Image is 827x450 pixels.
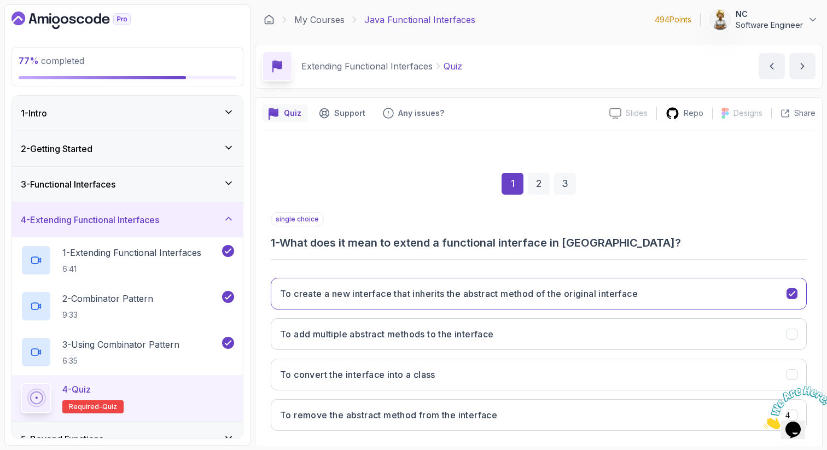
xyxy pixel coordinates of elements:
[12,167,243,202] button: 3-Functional Interfaces
[280,408,497,422] h3: To remove the abstract method from the interface
[789,53,816,79] button: next content
[21,107,47,120] h3: 1 - Intro
[4,4,9,14] span: 4
[62,264,201,274] p: 6:41
[733,108,762,119] p: Designs
[312,104,372,122] button: Support button
[4,4,72,48] img: Chat attention grabber
[21,291,234,322] button: 2-Combinator Pattern9:33
[280,287,638,300] h3: To create a new interface that inherits the abstract method of the original interface
[62,383,91,396] p: 4 - Quiz
[280,328,494,341] h3: To add multiple abstract methods to the interface
[12,96,243,131] button: 1-Intro
[21,178,115,191] h3: 3 - Functional Interfaces
[364,13,475,26] p: Java Functional Interfaces
[794,108,816,119] p: Share
[398,108,444,119] p: Any issues?
[626,108,648,119] p: Slides
[376,104,451,122] button: Feedback button
[19,55,84,66] span: completed
[271,399,807,431] button: To remove the abstract method from the interface
[21,142,92,155] h3: 2 - Getting Started
[19,55,39,66] span: 77 %
[62,309,153,320] p: 9:33
[301,60,433,73] p: Extending Functional Interfaces
[502,173,523,195] div: 1
[262,104,308,122] button: quiz button
[271,318,807,350] button: To add multiple abstract methods to the interface
[21,433,103,446] h3: 5 - Beyond Functions
[710,9,731,30] img: user profile image
[709,9,818,31] button: user profile imageNCSoftware Engineer
[21,337,234,367] button: 3-Using Combinator Pattern6:35
[771,108,816,119] button: Share
[271,359,807,390] button: To convert the interface into a class
[444,60,462,73] p: Quiz
[684,108,703,119] p: Repo
[554,173,576,195] div: 3
[271,235,807,250] h3: 1 - What does it mean to extend a functional interface in [GEOGRAPHIC_DATA]?
[736,20,803,31] p: Software Engineer
[12,202,243,237] button: 4-Extending Functional Interfaces
[12,131,243,166] button: 2-Getting Started
[271,278,807,309] button: To create a new interface that inherits the abstract method of the original interface
[736,9,803,20] p: NC
[62,355,179,366] p: 6:35
[21,383,234,413] button: 4-QuizRequired-quiz
[21,213,159,226] h3: 4 - Extending Functional Interfaces
[11,11,156,29] a: Dashboard
[264,14,275,25] a: Dashboard
[62,338,179,351] p: 3 - Using Combinator Pattern
[62,246,201,259] p: 1 - Extending Functional Interfaces
[759,382,827,434] iframe: chat widget
[334,108,365,119] p: Support
[528,173,550,195] div: 2
[102,402,117,411] span: quiz
[21,245,234,276] button: 1-Extending Functional Interfaces6:41
[280,368,435,381] h3: To convert the interface into a class
[284,108,301,119] p: Quiz
[294,13,345,26] a: My Courses
[655,14,691,25] p: 494 Points
[69,402,102,411] span: Required-
[62,292,153,305] p: 2 - Combinator Pattern
[271,212,324,226] p: single choice
[759,53,785,79] button: previous content
[657,107,712,120] a: Repo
